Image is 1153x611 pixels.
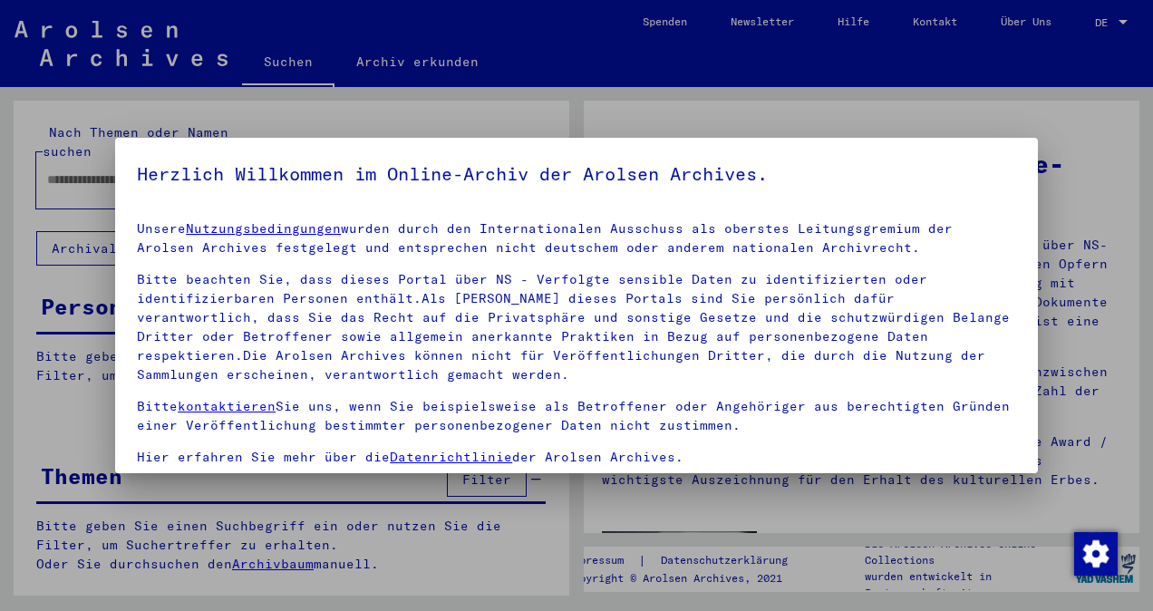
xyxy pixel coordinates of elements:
[137,219,1016,257] p: Unsere wurden durch den Internationalen Ausschuss als oberstes Leitungsgremium der Arolsen Archiv...
[178,398,276,414] a: kontaktieren
[137,448,1016,467] p: Hier erfahren Sie mehr über die der Arolsen Archives.
[186,220,341,237] a: Nutzungsbedingungen
[1074,532,1118,576] img: Zustimmung ändern
[390,449,512,465] a: Datenrichtlinie
[137,397,1016,435] p: Bitte Sie uns, wenn Sie beispielsweise als Betroffener oder Angehöriger aus berechtigten Gründen ...
[137,270,1016,384] p: Bitte beachten Sie, dass dieses Portal über NS - Verfolgte sensible Daten zu identifizierten oder...
[137,160,1016,189] h5: Herzlich Willkommen im Online-Archiv der Arolsen Archives.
